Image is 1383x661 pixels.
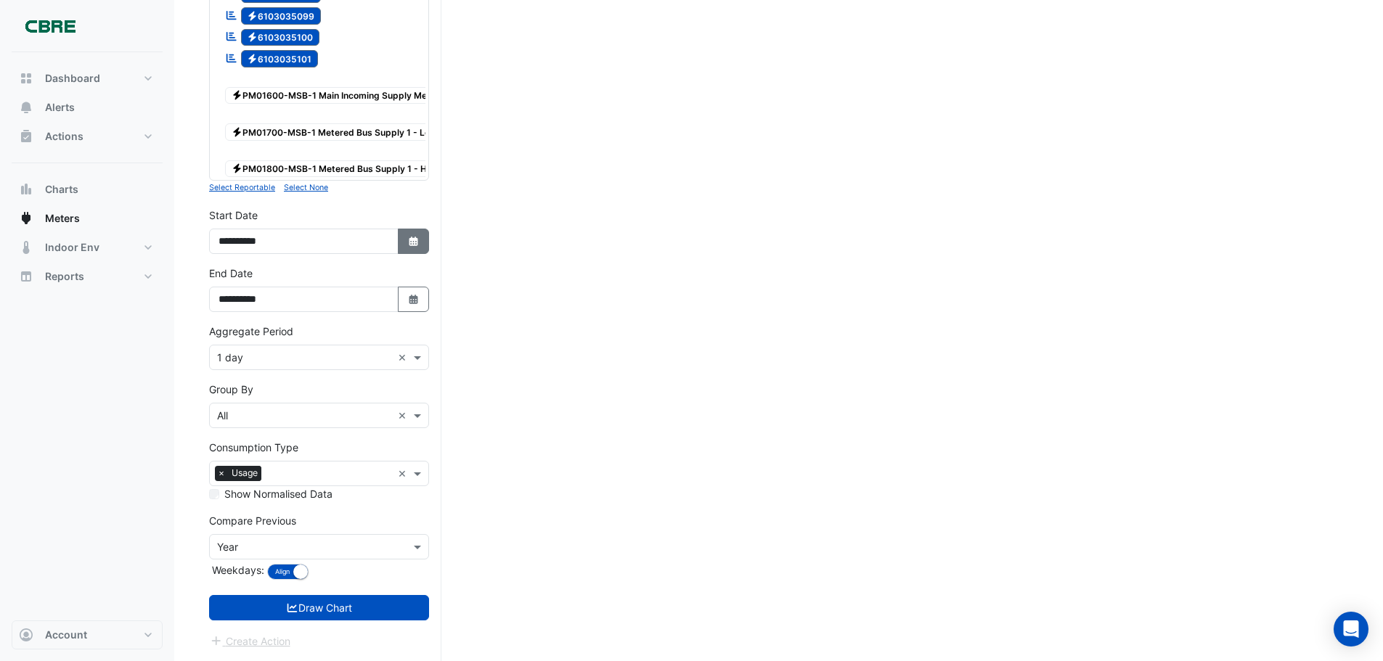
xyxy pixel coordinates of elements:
[209,181,275,194] button: Select Reportable
[12,175,163,204] button: Charts
[209,633,291,646] app-escalated-ticket-create-button: Please draw the charts first
[209,595,429,620] button: Draw Chart
[45,240,99,255] span: Indoor Env
[225,160,488,178] span: PM01800-MSB-1 Metered Bus Supply 1 - High Rise LMR
[19,211,33,226] app-icon: Meters
[247,10,258,21] fa-icon: Electricity
[19,100,33,115] app-icon: Alerts
[247,32,258,43] fa-icon: Electricity
[45,182,78,197] span: Charts
[241,50,319,67] span: 6103035101
[12,620,163,649] button: Account
[225,123,486,141] span: PM01700-MSB-1 Metered Bus Supply 1 - Low Rise ACU
[17,12,83,41] img: Company Logo
[12,204,163,233] button: Meters
[228,466,261,480] span: Usage
[225,30,238,43] fa-icon: Reportable
[232,163,242,174] fa-icon: Electricity
[398,408,410,423] span: Clear
[225,52,238,64] fa-icon: Reportable
[284,181,328,194] button: Select None
[19,269,33,284] app-icon: Reports
[284,183,328,192] small: Select None
[232,126,242,137] fa-icon: Electricity
[12,64,163,93] button: Dashboard
[209,440,298,455] label: Consumption Type
[398,466,410,481] span: Clear
[45,269,84,284] span: Reports
[209,382,253,397] label: Group By
[19,129,33,144] app-icon: Actions
[209,562,264,578] label: Weekdays:
[398,350,410,365] span: Clear
[407,235,420,247] fa-icon: Select Date
[19,71,33,86] app-icon: Dashboard
[247,53,258,64] fa-icon: Electricity
[1334,612,1368,646] div: Open Intercom Messenger
[407,293,420,305] fa-icon: Select Date
[225,9,238,21] fa-icon: Reportable
[232,90,242,101] fa-icon: Electricity
[209,208,258,223] label: Start Date
[45,628,87,642] span: Account
[12,93,163,122] button: Alerts
[241,7,322,25] span: 6103035099
[209,513,296,528] label: Compare Previous
[215,466,228,480] span: ×
[19,240,33,255] app-icon: Indoor Env
[12,262,163,291] button: Reports
[45,71,100,86] span: Dashboard
[12,233,163,262] button: Indoor Env
[45,129,83,144] span: Actions
[209,324,293,339] label: Aggregate Period
[45,100,75,115] span: Alerts
[209,183,275,192] small: Select Reportable
[209,266,253,281] label: End Date
[45,211,80,226] span: Meters
[225,87,507,104] span: PM01600-MSB-1 Main Incoming Supply Metered Bus Supply
[241,29,320,46] span: 6103035100
[12,122,163,151] button: Actions
[19,182,33,197] app-icon: Charts
[224,486,333,501] label: Show Normalised Data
